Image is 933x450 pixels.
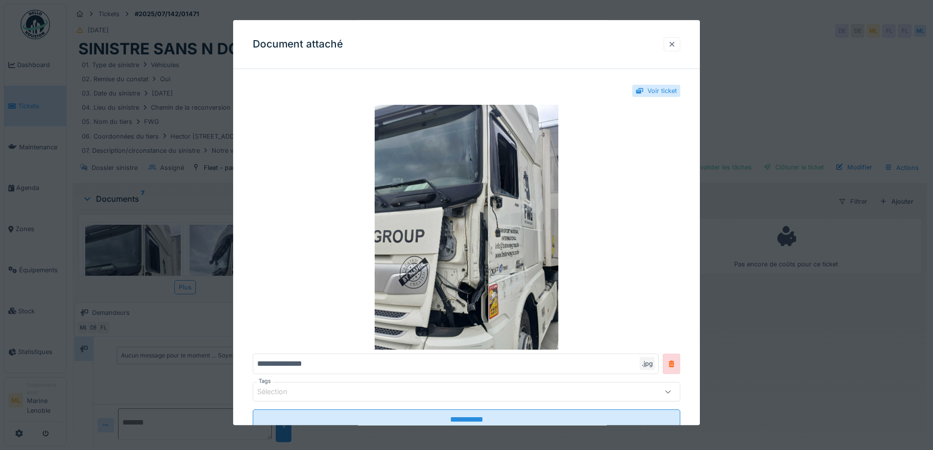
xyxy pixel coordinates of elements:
[257,378,273,386] label: Tags
[253,105,680,350] img: 5679b94a-df53-4fbe-b1bb-21843505a538-20250626_135400.jpg
[257,387,301,398] div: Sélection
[253,38,343,50] h3: Document attaché
[640,357,655,371] div: .jpg
[647,86,677,95] div: Voir ticket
